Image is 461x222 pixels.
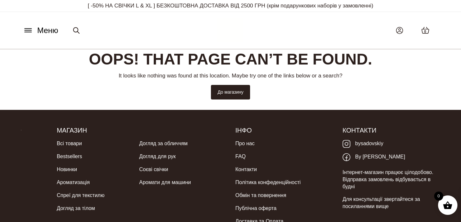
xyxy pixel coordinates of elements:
[57,189,104,202] a: Спреї для текстилю
[434,192,443,201] span: 0
[57,150,82,163] a: Bestsellers
[424,29,426,34] span: 0
[343,169,440,191] p: Інтернет-магазин працює цілодобово. Відправка замовлень відбувається в будні
[235,163,257,176] a: Контакти
[21,24,60,37] button: Меню
[217,18,243,42] img: BY SADOVSKIY
[211,85,250,99] a: До магазину
[57,163,77,176] a: Новинки
[235,202,276,215] a: Публічна оферта
[235,189,286,202] a: Обмін та повернення
[139,163,168,176] a: Соєві свічки
[57,176,90,189] a: Ароматизація
[139,150,176,163] a: Догляд для рук
[235,176,301,189] a: Політика конфеденційності
[343,126,440,134] h5: Контакти
[235,150,246,163] a: FAQ
[139,176,191,189] a: Аромати для машини
[343,196,440,210] p: Для консультації звертайтеся за посиланнями вище
[139,137,188,150] a: Догляд за обличчям
[235,126,333,134] h5: Інфо
[57,137,82,150] a: Всі товари
[57,126,225,134] h5: Магазин
[37,25,58,36] span: Меню
[415,20,436,41] a: 0
[57,202,95,215] a: Догляд за тілом
[343,137,383,150] a: bysadovskiy
[343,150,405,164] a: By [PERSON_NAME]
[235,137,254,150] a: Про нас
